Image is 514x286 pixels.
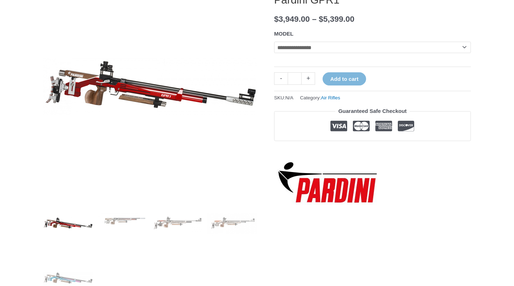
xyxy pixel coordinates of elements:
label: MODEL [274,31,293,37]
span: $ [319,15,323,24]
span: $ [274,15,279,24]
a: Pardini [274,160,381,205]
span: N/A [286,95,294,100]
iframe: Customer reviews powered by Trustpilot [274,146,471,155]
img: Pardini GPR1 - Image 4 [207,199,257,248]
legend: Guaranteed Safe Checkout [335,106,410,116]
bdi: 5,399.00 [319,15,354,24]
a: - [274,72,288,85]
button: Add to cart [323,72,366,85]
span: – [312,15,317,24]
input: Product quantity [288,72,302,85]
bdi: 3,949.00 [274,15,310,24]
a: Air Rifles [321,95,340,100]
a: + [302,72,315,85]
img: Pardini GPR1 - Image 2 [98,199,148,248]
span: Category: [300,93,340,102]
img: Pardini GPR1 - Image 3 [153,199,202,248]
span: SKU: [274,93,293,102]
img: Pardini GPR1 [43,199,93,248]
